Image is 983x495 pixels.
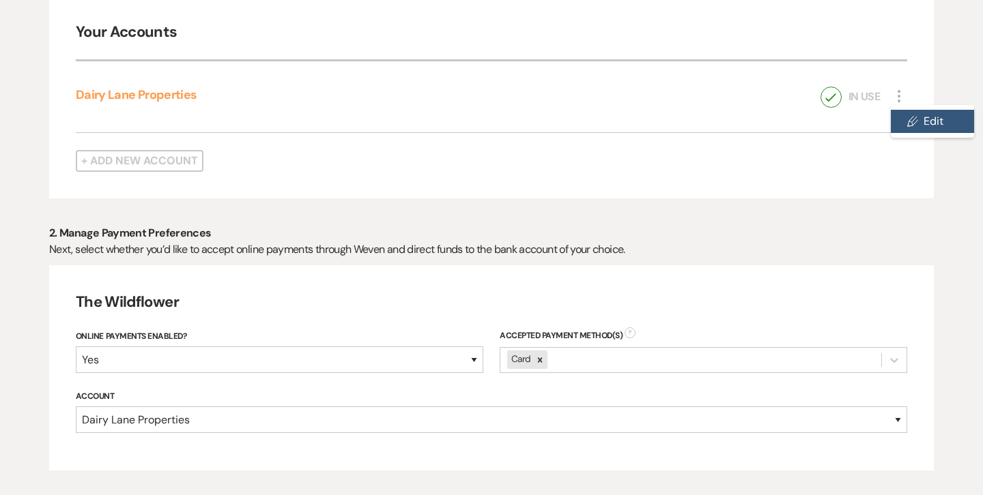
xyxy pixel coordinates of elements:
label: Account [76,389,907,404]
div: Card [507,350,532,368]
span: ? [625,327,636,338]
p: Next, select whether you’d like to accept online payments through Weven and direct funds to the b... [49,241,934,258]
label: Online Payments Enabled? [76,329,483,344]
h4: Your Accounts [76,22,907,43]
button: Edit [891,110,974,133]
button: + Add New Account [76,150,203,172]
a: Dairy Lane Properties [76,87,197,103]
div: Accepted Payment Method(s) [500,329,907,342]
h3: 2. Manage Payment Preferences [49,226,934,241]
h4: The Wildflower [76,292,907,313]
div: In Use [821,87,880,108]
